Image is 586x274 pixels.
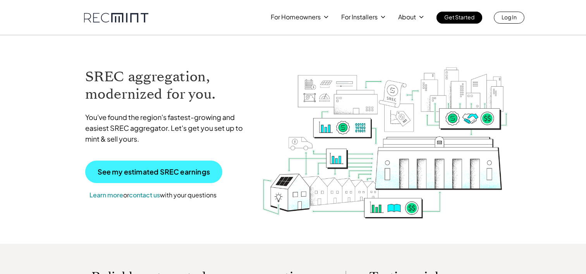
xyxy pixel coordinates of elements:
p: Log In [502,12,517,22]
p: For Homeowners [271,12,321,22]
a: See my estimated SREC earnings [85,161,222,183]
p: or with your questions [85,190,221,200]
p: About [398,12,416,22]
h1: SREC aggregation, modernized for you. [85,68,250,103]
a: Learn more [89,191,123,199]
a: contact us [129,191,160,199]
img: RECmint value cycle [261,47,509,221]
p: See my estimated SREC earnings [98,168,210,175]
a: Log In [494,12,524,24]
p: You've found the region's fastest-growing and easiest SREC aggregator. Let's get you set up to mi... [85,112,250,144]
a: Get Started [436,12,482,24]
p: Get Started [444,12,474,22]
p: For Installers [341,12,378,22]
